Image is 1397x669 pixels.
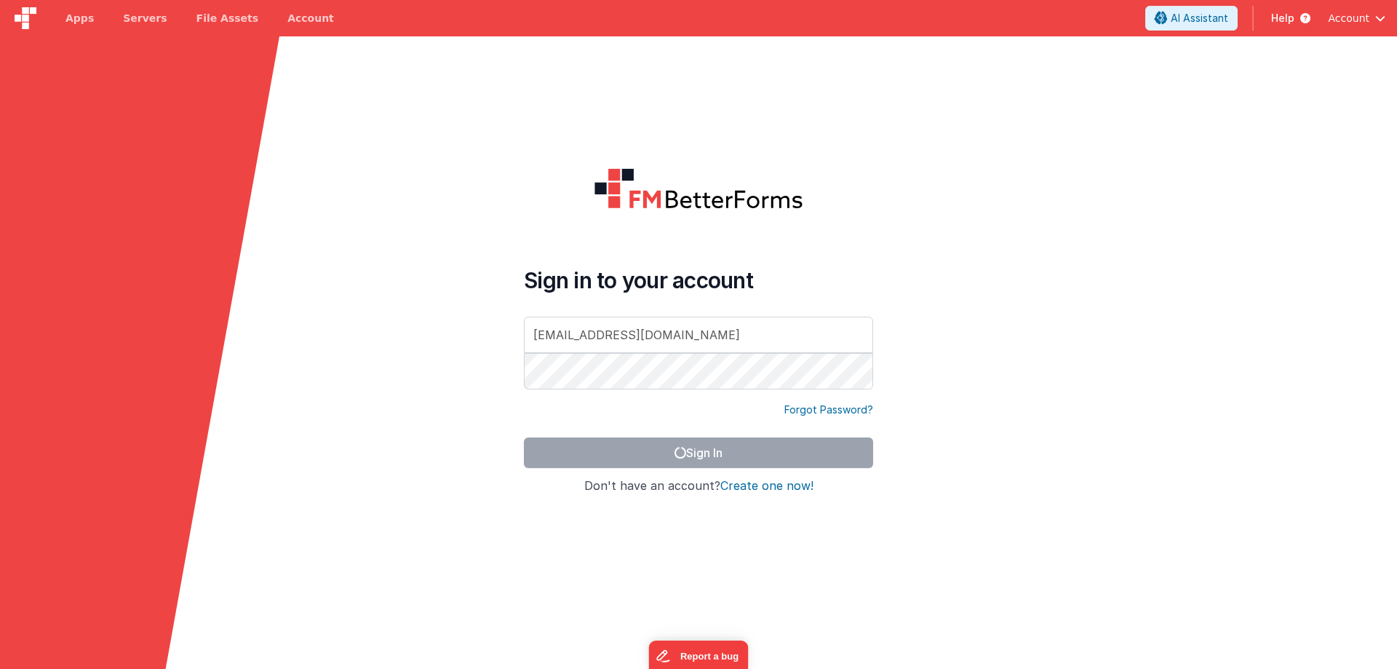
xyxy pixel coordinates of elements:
[524,480,873,493] h4: Don't have an account?
[1271,11,1294,25] span: Help
[524,438,873,468] button: Sign In
[720,480,813,493] button: Create one now!
[1145,6,1238,31] button: AI Assistant
[196,11,259,25] span: File Assets
[1171,11,1228,25] span: AI Assistant
[123,11,167,25] span: Servers
[524,267,873,293] h4: Sign in to your account
[784,403,873,417] a: Forgot Password?
[1328,11,1369,25] span: Account
[65,11,94,25] span: Apps
[524,317,873,353] input: Email Address
[1328,11,1385,25] button: Account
